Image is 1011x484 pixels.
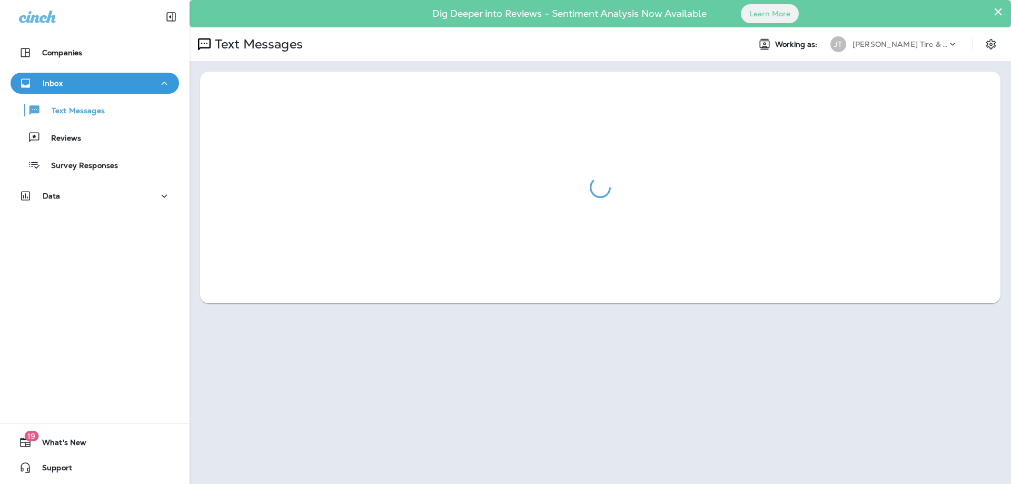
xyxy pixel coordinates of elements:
span: Support [32,463,72,476]
span: 19 [24,431,38,441]
p: Survey Responses [41,161,118,171]
p: Inbox [43,79,63,87]
span: What's New [32,438,86,451]
button: Reviews [11,126,179,149]
p: Data [43,192,61,200]
span: Working as: [775,40,820,49]
p: [PERSON_NAME] Tire & Auto [853,40,947,48]
button: Text Messages [11,99,179,121]
button: Companies [11,42,179,63]
button: 19What's New [11,432,179,453]
p: Companies [42,48,82,57]
button: Collapse Sidebar [156,6,186,27]
button: Support [11,457,179,478]
button: Learn More [741,4,799,23]
p: Text Messages [41,106,105,116]
button: Close [993,3,1003,20]
p: Text Messages [211,36,303,52]
button: Inbox [11,73,179,94]
button: Data [11,185,179,206]
div: JT [830,36,846,52]
button: Survey Responses [11,154,179,176]
p: Reviews [41,134,81,144]
button: Settings [982,35,1000,54]
p: Dig Deeper into Reviews - Sentiment Analysis Now Available [402,12,737,15]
